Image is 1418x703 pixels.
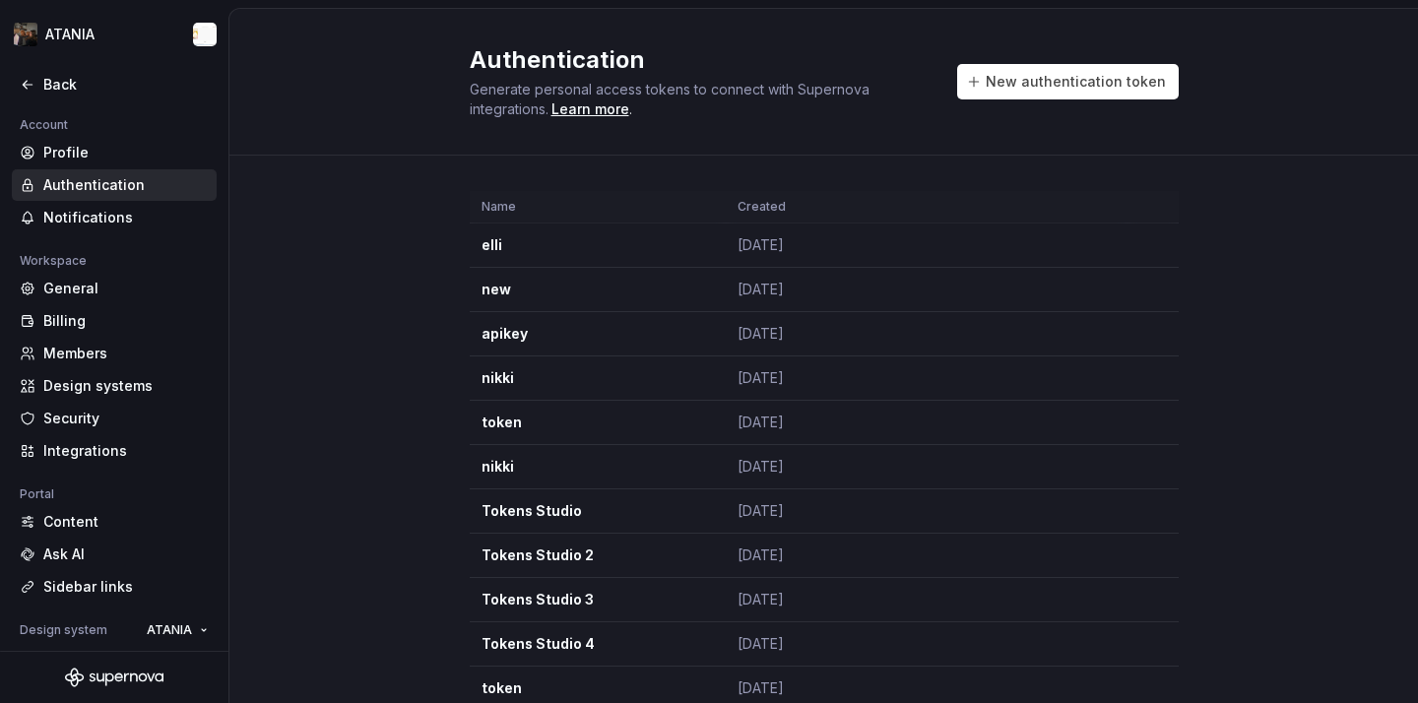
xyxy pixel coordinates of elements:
[43,376,209,396] div: Design systems
[43,409,209,428] div: Security
[986,72,1166,92] span: New authentication token
[470,191,726,224] th: Name
[726,268,1128,312] td: [DATE]
[551,99,629,119] a: Learn more
[470,268,726,312] td: new
[193,23,217,46] img: Nikki Craciun
[65,668,163,687] svg: Supernova Logo
[726,356,1128,401] td: [DATE]
[43,648,209,668] div: General
[43,279,209,298] div: General
[12,403,217,434] a: Security
[45,25,95,44] div: ATANIA
[14,23,37,46] img: 6406f678-1b55-468d-98ac-69dd53595fce.png
[43,75,209,95] div: Back
[470,81,873,117] span: Generate personal access tokens to connect with Supernova integrations.
[470,224,726,268] td: elli
[43,143,209,162] div: Profile
[726,489,1128,534] td: [DATE]
[12,618,115,642] div: Design system
[43,544,209,564] div: Ask AI
[726,224,1128,268] td: [DATE]
[12,249,95,273] div: Workspace
[43,311,209,331] div: Billing
[470,44,934,76] h2: Authentication
[43,175,209,195] div: Authentication
[12,69,217,100] a: Back
[470,622,726,667] td: Tokens Studio 4
[470,401,726,445] td: token
[726,622,1128,667] td: [DATE]
[12,571,217,603] a: Sidebar links
[43,344,209,363] div: Members
[12,169,217,201] a: Authentication
[548,102,632,117] span: .
[12,370,217,402] a: Design systems
[12,273,217,304] a: General
[470,534,726,578] td: Tokens Studio 2
[470,445,726,489] td: nikki
[12,539,217,570] a: Ask AI
[726,534,1128,578] td: [DATE]
[726,578,1128,622] td: [DATE]
[470,489,726,534] td: Tokens Studio
[12,482,62,506] div: Portal
[147,622,192,638] span: ATANIA
[726,312,1128,356] td: [DATE]
[12,113,76,137] div: Account
[470,578,726,622] td: Tokens Studio 3
[726,191,1128,224] th: Created
[4,13,225,56] button: ATANIANikki Craciun
[12,642,217,673] a: General
[470,312,726,356] td: apikey
[12,506,217,538] a: Content
[43,441,209,461] div: Integrations
[12,435,217,467] a: Integrations
[12,137,217,168] a: Profile
[726,401,1128,445] td: [DATE]
[43,208,209,227] div: Notifications
[43,512,209,532] div: Content
[43,577,209,597] div: Sidebar links
[12,338,217,369] a: Members
[957,64,1179,99] button: New authentication token
[470,356,726,401] td: nikki
[12,202,217,233] a: Notifications
[12,305,217,337] a: Billing
[726,445,1128,489] td: [DATE]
